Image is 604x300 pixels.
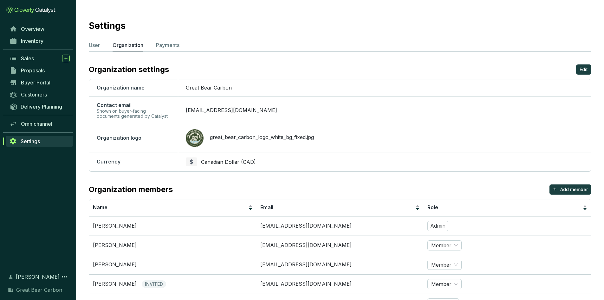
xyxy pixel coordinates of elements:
img: logo [186,129,204,147]
button: +Add member [549,184,591,195]
span: Proposals [21,67,45,74]
a: Omnichannel [6,118,73,129]
span: Buyer Portal [21,79,50,86]
td: jpallant@greatbearcarbon.ca [257,255,424,274]
span: Organization logo [97,135,141,141]
span: INVITED [142,280,166,288]
a: Sales [6,53,73,64]
a: Overview [6,23,73,34]
a: Proposals [6,65,73,76]
a: Settings [6,136,73,147]
p: Payments [156,41,179,49]
span: [EMAIL_ADDRESS][DOMAIN_NAME] [186,107,277,113]
div: Contact email [97,102,170,109]
span: Great Bear Carbon [16,286,62,294]
span: $ [190,158,193,166]
p: Edit [580,66,588,73]
span: Member [431,260,458,270]
p: [PERSON_NAME] [93,261,137,268]
a: Delivery Planning [6,101,73,112]
p: [PERSON_NAME] [93,242,137,249]
td: llau@greatbearcarbon.ca [257,236,424,255]
td: doxley@greatbearcarbon.ca [257,274,424,294]
a: Inventory [6,36,73,46]
span: Role [427,204,438,210]
p: Organization members [89,184,173,195]
button: Edit [576,64,591,75]
span: Email [260,204,273,210]
span: Member [431,241,458,250]
span: Customers [21,91,47,98]
p: [PERSON_NAME] [93,223,137,230]
span: Settings [21,138,40,144]
p: [PERSON_NAME] [93,281,137,288]
p: + [553,184,557,193]
span: Canadian Dollar (CAD) [201,159,256,165]
p: Organization [113,41,143,49]
p: User [89,41,100,49]
span: Overview [21,26,44,32]
span: Member [431,279,458,289]
a: Buyer Portal [6,77,73,88]
p: Admin [427,221,448,231]
a: Customers [6,89,73,100]
p: Organization settings [89,64,169,75]
span: Currency [97,158,120,165]
span: Omnichannel [21,121,52,127]
h2: Settings [89,19,126,32]
p: Add member [560,186,588,193]
span: Great Bear Carbon [186,84,232,91]
span: Sales [21,55,34,62]
td: zheath@greatbearcarbon.ca [257,216,424,236]
span: Organization name [97,84,145,91]
span: [PERSON_NAME] [16,273,60,281]
span: great_bear_carbon_logo_white_bg_fixed.jpg [210,134,314,142]
span: Inventory [21,38,43,44]
span: Name [93,204,107,210]
div: Shown on buyer-facing documents generated by Catalyst [97,109,170,119]
span: Delivery Planning [21,103,62,110]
